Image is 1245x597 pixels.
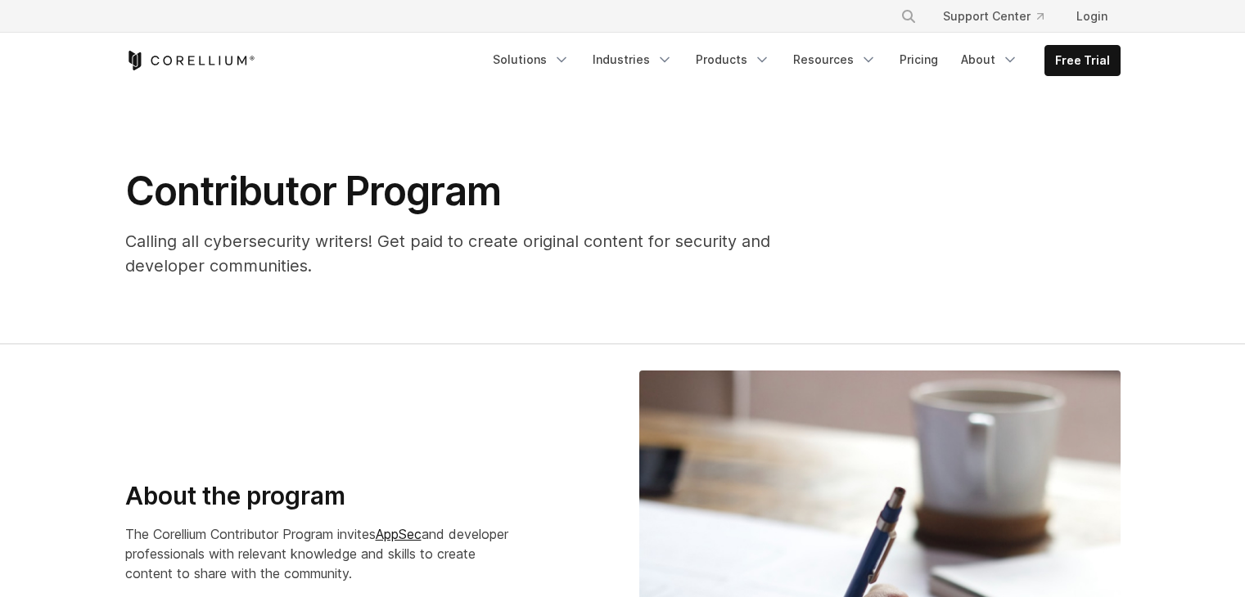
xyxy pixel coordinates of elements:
[881,2,1121,31] div: Navigation Menu
[686,45,780,74] a: Products
[483,45,1121,76] div: Navigation Menu
[951,45,1028,74] a: About
[125,167,817,216] h1: Contributor Program
[125,481,526,512] h3: About the program
[1063,2,1121,31] a: Login
[125,524,526,583] p: The Corellium Contributor Program invites and developer professionals with relevant knowledge and...
[930,2,1057,31] a: Support Center
[783,45,886,74] a: Resources
[1045,46,1120,75] a: Free Trial
[483,45,580,74] a: Solutions
[376,526,422,542] a: AppSec
[583,45,683,74] a: Industries
[890,45,948,74] a: Pricing
[894,2,923,31] button: Search
[125,51,255,70] a: Corellium Home
[125,229,817,278] p: Calling all cybersecurity writers! Get paid to create original content for security and developer...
